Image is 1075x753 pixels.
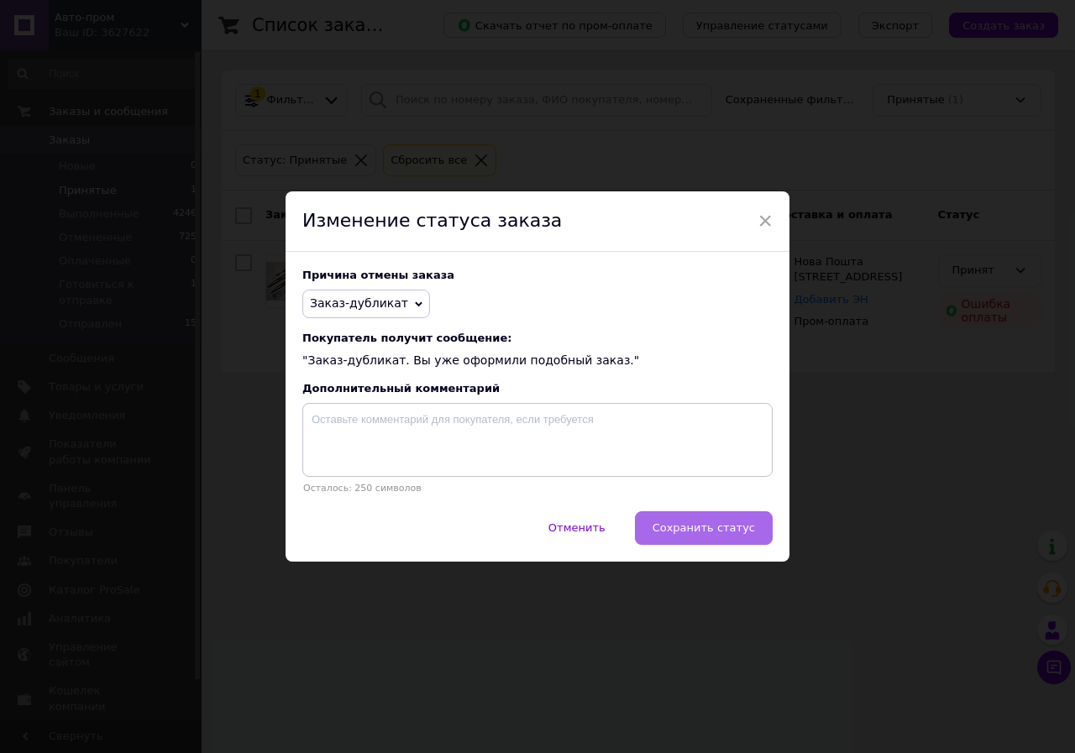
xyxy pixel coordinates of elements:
span: Отменить [548,521,606,534]
span: Заказ-дубликат [310,296,408,310]
button: Отменить [531,511,623,545]
button: Сохранить статус [635,511,773,545]
div: Дополнительный комментарий [302,382,773,395]
p: Осталось: 250 символов [302,483,773,494]
div: Причина отмены заказа [302,269,773,281]
span: × [758,207,773,235]
div: Изменение статуса заказа [286,191,789,252]
span: Покупатель получит сообщение: [302,332,773,344]
div: "Заказ-дубликат. Вы уже оформили подобный заказ." [302,332,773,369]
span: Сохранить статус [653,521,755,534]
